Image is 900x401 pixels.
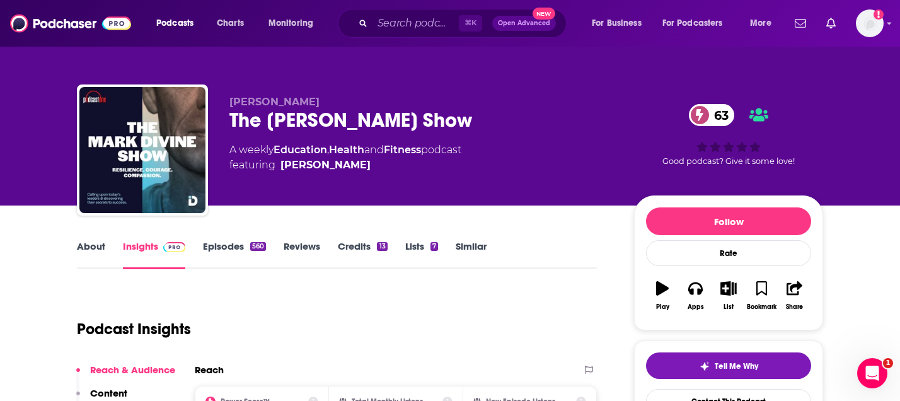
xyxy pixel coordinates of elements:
[700,361,710,371] img: tell me why sparkle
[329,144,364,156] a: Health
[327,144,329,156] span: ,
[646,352,811,379] button: tell me why sparkleTell Me Why
[147,13,210,33] button: open menu
[280,158,371,173] a: Mark Divine
[90,387,127,399] p: Content
[377,242,387,251] div: 13
[284,240,320,269] a: Reviews
[656,303,669,311] div: Play
[786,303,803,311] div: Share
[646,240,811,266] div: Rate
[715,361,758,371] span: Tell Me Why
[747,303,776,311] div: Bookmark
[857,358,887,388] iframe: Intercom live chat
[338,240,387,269] a: Credits13
[821,13,841,34] a: Show notifications dropdown
[741,13,787,33] button: open menu
[268,15,313,32] span: Monitoring
[350,9,579,38] div: Search podcasts, credits, & more...
[459,15,482,32] span: ⌘ K
[10,11,131,35] img: Podchaser - Follow, Share and Rate Podcasts
[790,13,811,34] a: Show notifications dropdown
[77,240,105,269] a: About
[492,16,556,31] button: Open AdvancedNew
[679,273,712,318] button: Apps
[662,156,795,166] span: Good podcast? Give it some love!
[217,15,244,32] span: Charts
[856,9,884,37] button: Show profile menu
[77,320,191,339] h1: Podcast Insights
[260,13,330,33] button: open menu
[688,303,704,311] div: Apps
[384,144,421,156] a: Fitness
[274,144,327,156] a: Education
[689,104,735,126] a: 63
[745,273,778,318] button: Bookmark
[712,273,745,318] button: List
[372,13,459,33] input: Search podcasts, credits, & more...
[156,15,193,32] span: Podcasts
[874,9,884,20] svg: Add a profile image
[123,240,185,269] a: InsightsPodchaser Pro
[592,15,642,32] span: For Business
[430,242,438,251] div: 7
[583,13,657,33] button: open menu
[662,15,723,32] span: For Podcasters
[634,96,823,174] div: 63Good podcast? Give it some love!
[533,8,555,20] span: New
[654,13,741,33] button: open menu
[405,240,438,269] a: Lists7
[724,303,734,311] div: List
[229,158,461,173] span: featuring
[856,9,884,37] span: Logged in as high10media
[456,240,487,269] a: Similar
[90,364,175,376] p: Reach & Audience
[883,358,893,368] span: 1
[856,9,884,37] img: User Profile
[750,15,771,32] span: More
[498,20,550,26] span: Open Advanced
[195,364,224,376] h2: Reach
[76,364,175,387] button: Reach & Audience
[79,87,205,213] img: The Mark Divine Show
[203,240,266,269] a: Episodes560
[209,13,251,33] a: Charts
[646,273,679,318] button: Play
[646,207,811,235] button: Follow
[163,242,185,252] img: Podchaser Pro
[701,104,735,126] span: 63
[229,142,461,173] div: A weekly podcast
[250,242,266,251] div: 560
[229,96,320,108] span: [PERSON_NAME]
[778,273,811,318] button: Share
[364,144,384,156] span: and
